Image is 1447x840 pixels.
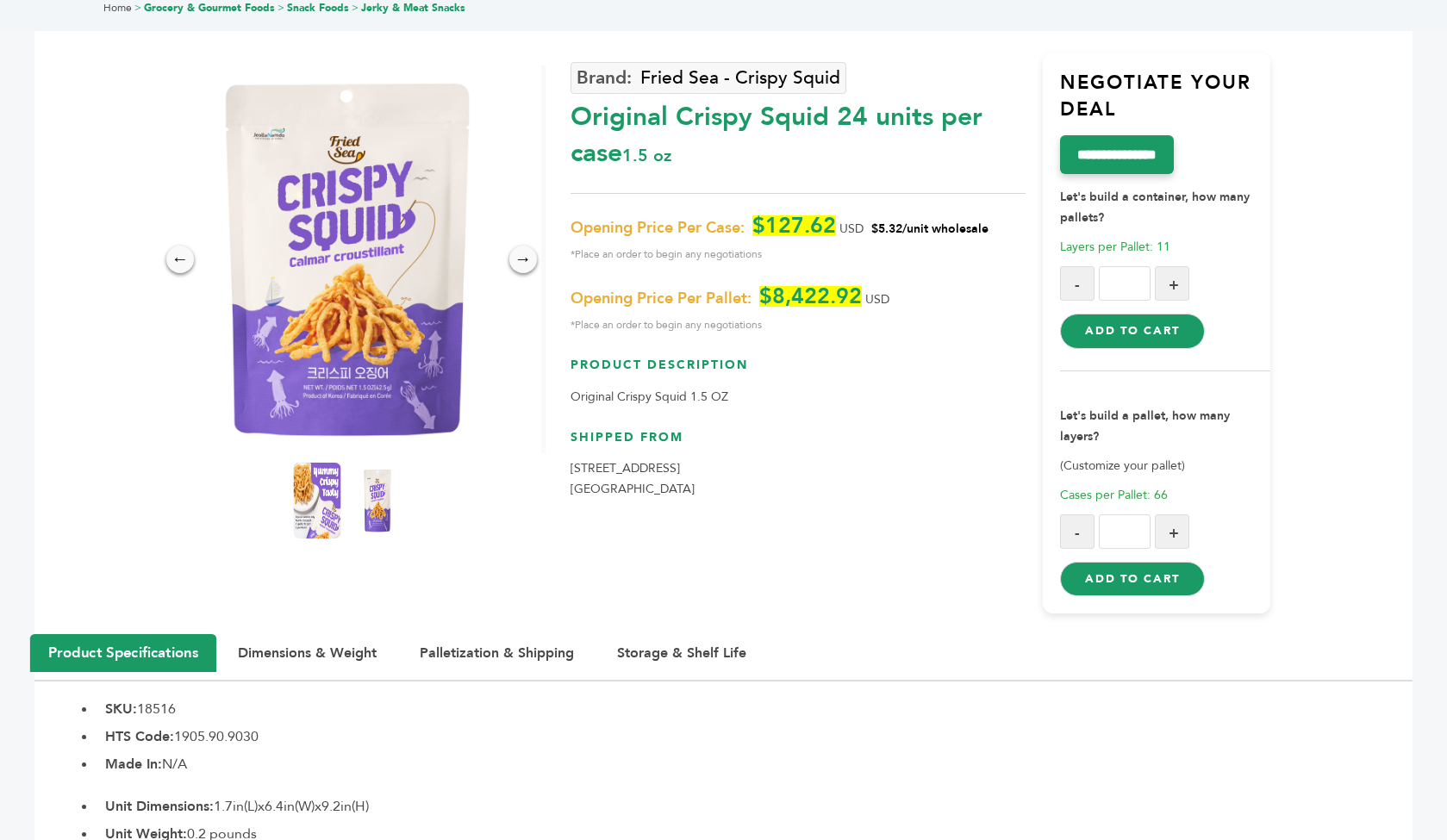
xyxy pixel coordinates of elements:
img: Original Crispy Squid 24 units per case 1.5 oz Product Label [293,463,340,538]
li: 18516 [97,699,1413,719]
img: Original Crispy Squid 24 units per case 1.5 oz [153,65,541,453]
div: ← [166,246,194,273]
p: (Customize your pallet) [1060,456,1270,476]
button: Storage & Shelf Life [600,635,764,671]
button: Add to Cart [1060,562,1204,596]
div: Original Crispy Squid 24 units per case [571,90,1026,171]
a: Snack Foods [287,1,349,15]
span: $5.32/unit wholesale [871,221,989,237]
strong: Let's build a pallet, how many layers? [1060,408,1230,445]
button: + [1155,266,1189,301]
h3: Product Description [571,357,1026,387]
img: Original Crispy Squid 24 units per case 1.5 oz [356,466,399,535]
button: Add to Cart [1060,314,1204,348]
a: Jerky & Meat Snacks [361,1,465,15]
li: N/A [97,754,1413,775]
div: → [509,246,537,273]
button: Dimensions & Weight [221,635,394,671]
button: - [1060,266,1095,301]
span: USD [865,291,889,308]
span: $127.62 [752,215,836,236]
button: + [1155,514,1189,549]
span: 1.5 oz [622,144,671,167]
button: Palletization & Shipping [402,635,591,671]
a: Fried Sea - Crispy Squid [571,62,846,94]
a: Home [103,1,132,15]
a: Grocery & Gourmet Foods [144,1,275,15]
li: 1905.90.9030 [97,726,1413,747]
span: USD [839,221,864,237]
p: [STREET_ADDRESS] [GEOGRAPHIC_DATA] [571,458,1026,500]
h3: Shipped From [571,429,1026,459]
li: 1.7in(L)x6.4in(W)x9.2in(H) [97,796,1413,817]
span: Opening Price Per Case: [571,218,745,239]
b: HTS Code: [105,727,174,746]
span: *Place an order to begin any negotiations [571,244,1026,264]
span: Opening Price Per Pallet: [571,289,752,309]
span: *Place an order to begin any negotiations [571,314,1026,335]
strong: Let's build a container, how many pallets? [1060,189,1250,226]
b: Unit Dimensions: [105,797,214,816]
span: > [278,1,284,15]
h3: Negotiate Your Deal [1060,70,1270,136]
span: > [352,1,359,15]
span: Cases per Pallet: 66 [1060,487,1168,503]
span: $8,422.92 [759,286,862,307]
span: Layers per Pallet: 11 [1060,239,1170,255]
b: Made In: [105,755,162,774]
p: Original Crispy Squid 1.5 OZ [571,387,1026,408]
span: > [134,1,141,15]
button: Product Specifications [30,634,216,672]
b: SKU: [105,700,137,719]
button: - [1060,514,1095,549]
